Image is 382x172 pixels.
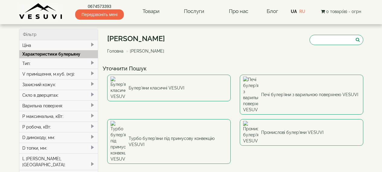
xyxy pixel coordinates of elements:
a: Промислові булер'яни VESUVI Промислові булер'яни VESUVI [240,119,363,146]
div: Тип: [19,58,98,69]
div: Варильна поверхня: [19,100,98,111]
a: 0674573393 [75,3,124,9]
div: V приміщення, м.куб. (м3): [19,69,98,79]
a: RU [299,9,305,14]
div: D димоходу, мм: [19,132,98,143]
div: P максимальна, кВт: [19,111,98,122]
div: D топки, мм: [19,143,98,153]
a: Про нас [223,5,254,18]
h4: Уточнити Пошук [103,66,368,72]
a: UA [291,9,297,14]
div: Скло в дверцятах: [19,90,98,100]
div: Характеристики булерьяну [19,50,98,58]
div: Захисний кожух: [19,79,98,90]
div: P робоча, кВт: [19,122,98,132]
div: Ціна [19,40,98,50]
span: Передзвоніть мені [75,9,124,20]
a: Турбо булер'яни під примусову конвекцію VESUVI Турбо булер'яни під примусову конвекцію VESUVI [107,119,231,164]
img: Турбо булер'яни під примусову конвекцію VESUVI [111,121,126,162]
a: Головна [107,49,124,54]
span: 0 товар(ів) - 0грн [326,9,361,14]
img: Печі булер'яни з варильною поверхнею VESUVI [243,76,258,113]
img: Булер'яни класичні VESUVI [111,76,126,99]
h1: [PERSON_NAME] [107,35,169,43]
li: [PERSON_NAME] [125,48,164,54]
a: Послуги [178,5,210,18]
a: Булер'яни класичні VESUVI Булер'яни класичні VESUVI [107,75,231,101]
img: Завод VESUVI [19,3,63,20]
img: Промислові булер'яни VESUVI [243,121,258,144]
div: L [PERSON_NAME], [GEOGRAPHIC_DATA]: [19,153,98,170]
a: Товари [136,5,165,18]
a: Блог [267,8,278,14]
a: Печі булер'яни з варильною поверхнею VESUVI Печі булер'яни з варильною поверхнею VESUVI [240,75,363,115]
div: Фільтр [19,29,98,40]
button: 0 товар(ів) - 0грн [319,8,363,15]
